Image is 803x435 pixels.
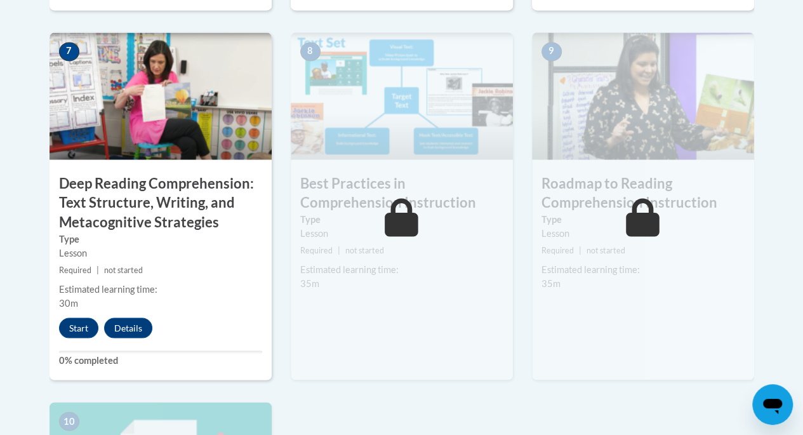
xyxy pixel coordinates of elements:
[59,297,78,308] span: 30m
[300,226,503,240] div: Lesson
[50,32,272,159] img: Course Image
[541,262,745,276] div: Estimated learning time:
[96,265,99,274] span: |
[541,212,745,226] label: Type
[345,245,384,255] span: not started
[59,353,262,367] label: 0% completed
[291,173,513,213] h3: Best Practices in Comprehension Instruction
[300,245,333,255] span: Required
[579,245,581,255] span: |
[300,278,319,288] span: 35m
[59,282,262,296] div: Estimated learning time:
[59,42,79,61] span: 7
[300,42,321,61] span: 8
[587,245,625,255] span: not started
[532,173,754,213] h3: Roadmap to Reading Comprehension Instruction
[104,265,143,274] span: not started
[59,265,91,274] span: Required
[291,32,513,159] img: Course Image
[50,173,272,232] h3: Deep Reading Comprehension: Text Structure, Writing, and Metacognitive Strategies
[541,226,745,240] div: Lesson
[338,245,340,255] span: |
[541,245,574,255] span: Required
[59,246,262,260] div: Lesson
[532,32,754,159] img: Course Image
[104,318,152,338] button: Details
[59,318,98,338] button: Start
[541,42,562,61] span: 9
[59,412,79,431] span: 10
[300,212,503,226] label: Type
[752,384,793,425] iframe: Button to launch messaging window
[59,232,262,246] label: Type
[300,262,503,276] div: Estimated learning time:
[541,278,561,288] span: 35m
